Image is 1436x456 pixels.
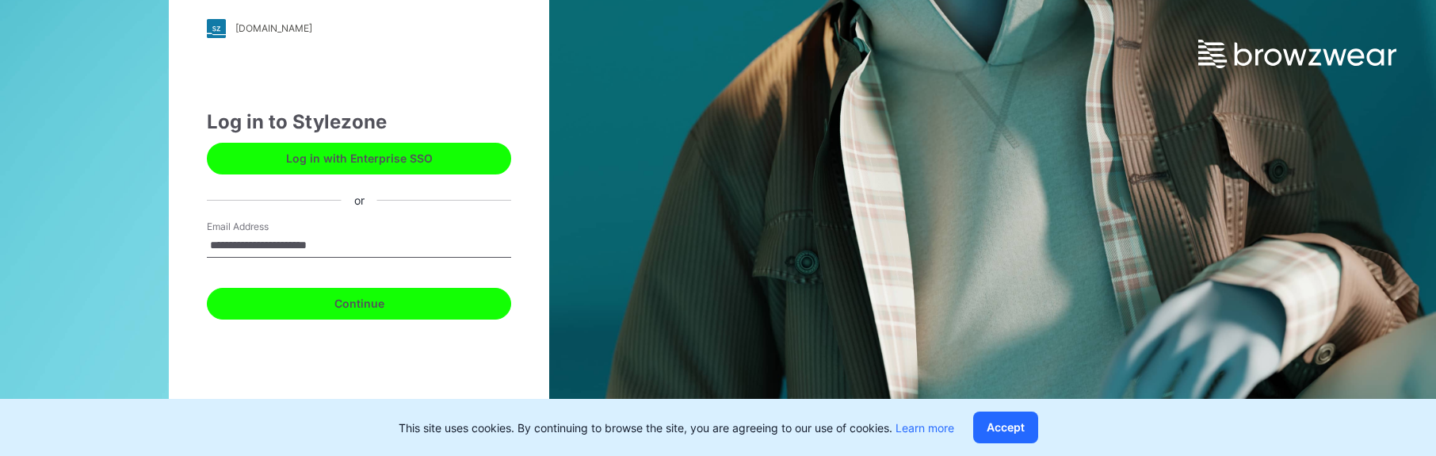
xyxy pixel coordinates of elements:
[896,421,954,435] a: Learn more
[207,220,318,234] label: Email Address
[207,143,511,174] button: Log in with Enterprise SSO
[399,420,954,436] p: This site uses cookies. By continuing to browse the site, you are agreeing to our use of cookies.
[207,108,511,136] div: Log in to Stylezone
[235,22,312,34] div: [DOMAIN_NAME]
[207,19,226,38] img: stylezone-logo.562084cfcfab977791bfbf7441f1a819.svg
[342,192,377,209] div: or
[1198,40,1396,68] img: browzwear-logo.e42bd6dac1945053ebaf764b6aa21510.svg
[973,412,1038,443] button: Accept
[207,19,511,38] a: [DOMAIN_NAME]
[207,288,511,320] button: Continue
